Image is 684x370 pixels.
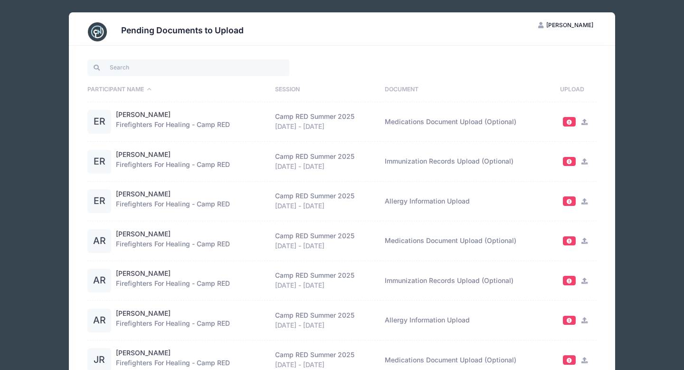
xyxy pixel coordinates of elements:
[275,162,376,172] div: [DATE] - [DATE]
[275,191,376,201] div: Camp RED Summer 2025
[275,231,376,241] div: Camp RED Summer 2025
[116,110,266,134] div: Firefighters For Healing - Camp RED
[87,269,111,292] div: AR
[87,317,111,325] a: AR
[87,158,111,166] a: ER
[116,309,266,332] div: Firefighters For Healing - Camp RED
[380,78,556,102] th: Document: activate to sort column ascending
[116,229,266,253] div: Firefighters For Healing - Camp RED
[275,360,376,370] div: [DATE] - [DATE]
[270,78,380,102] th: Session: activate to sort column ascending
[87,309,111,332] div: AR
[116,150,171,160] a: [PERSON_NAME]
[380,142,556,182] td: Immunization Records Upload (Optional)
[275,241,376,251] div: [DATE] - [DATE]
[275,311,376,321] div: Camp RED Summer 2025
[380,102,556,142] td: Medications Document Upload (Optional)
[87,110,111,134] div: ER
[87,237,111,245] a: AR
[116,150,266,174] div: Firefighters For Healing - Camp RED
[87,189,111,213] div: ER
[116,189,266,213] div: Firefighters For Healing - Camp RED
[275,112,376,122] div: Camp RED Summer 2025
[87,197,111,205] a: ER
[275,271,376,281] div: Camp RED Summer 2025
[121,25,244,35] h3: Pending Documents to Upload
[380,221,556,261] td: Medications Document Upload (Optional)
[116,269,266,292] div: Firefighters For Healing - Camp RED
[116,189,171,199] a: [PERSON_NAME]
[116,348,171,358] a: [PERSON_NAME]
[116,110,171,120] a: [PERSON_NAME]
[275,201,376,211] div: [DATE] - [DATE]
[380,261,556,301] td: Immunization Records Upload (Optional)
[275,281,376,291] div: [DATE] - [DATE]
[88,22,107,41] img: CampNetwork
[87,150,111,174] div: ER
[380,301,556,341] td: Allergy Information Upload
[116,309,171,319] a: [PERSON_NAME]
[530,17,601,33] button: [PERSON_NAME]
[275,350,376,360] div: Camp RED Summer 2025
[380,182,556,222] td: Allergy Information Upload
[116,229,171,239] a: [PERSON_NAME]
[87,78,270,102] th: Participant Name: activate to sort column descending
[87,229,111,253] div: AR
[555,78,597,102] th: Upload: activate to sort column ascending
[87,118,111,126] a: ER
[87,59,289,76] input: Search
[116,269,171,279] a: [PERSON_NAME]
[87,356,111,364] a: JR
[275,122,376,132] div: [DATE] - [DATE]
[546,21,593,29] span: [PERSON_NAME]
[275,152,376,162] div: Camp RED Summer 2025
[87,277,111,285] a: AR
[275,321,376,331] div: [DATE] - [DATE]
